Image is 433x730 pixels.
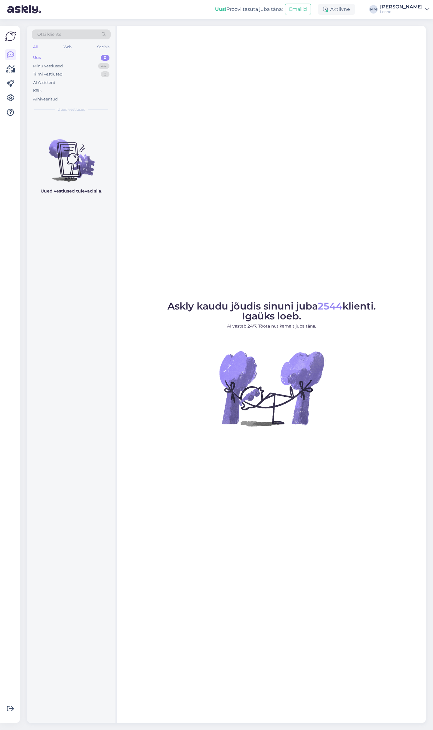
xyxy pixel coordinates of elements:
img: No Chat active [217,334,326,442]
img: No chats [27,128,115,183]
div: [PERSON_NAME] [380,5,423,9]
div: 44 [98,63,109,69]
span: Askly kaudu jõudis sinuni juba klienti. Igaüks loeb. [167,300,376,322]
div: Minu vestlused [33,63,63,69]
div: 0 [101,71,109,77]
div: Tiimi vestlused [33,71,63,77]
div: MM [369,5,378,14]
span: Uued vestlused [57,107,85,112]
div: Socials [96,43,111,51]
div: AI Assistent [33,80,55,86]
div: 0 [101,55,109,61]
div: Uus [33,55,41,61]
a: [PERSON_NAME]Lenne [380,5,429,14]
span: Otsi kliente [37,31,61,38]
p: AI vastab 24/7. Tööta nutikamalt juba täna. [167,323,376,329]
p: Uued vestlused tulevad siia. [41,188,102,194]
div: Lenne [380,9,423,14]
div: Kõik [33,88,42,94]
div: All [32,43,39,51]
div: Arhiveeritud [33,96,58,102]
div: Proovi tasuta juba täna: [215,6,283,13]
div: Web [62,43,73,51]
span: 2544 [318,300,342,312]
b: Uus! [215,6,226,12]
img: Askly Logo [5,31,16,42]
div: Aktiivne [318,4,355,15]
button: Emailid [285,4,311,15]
